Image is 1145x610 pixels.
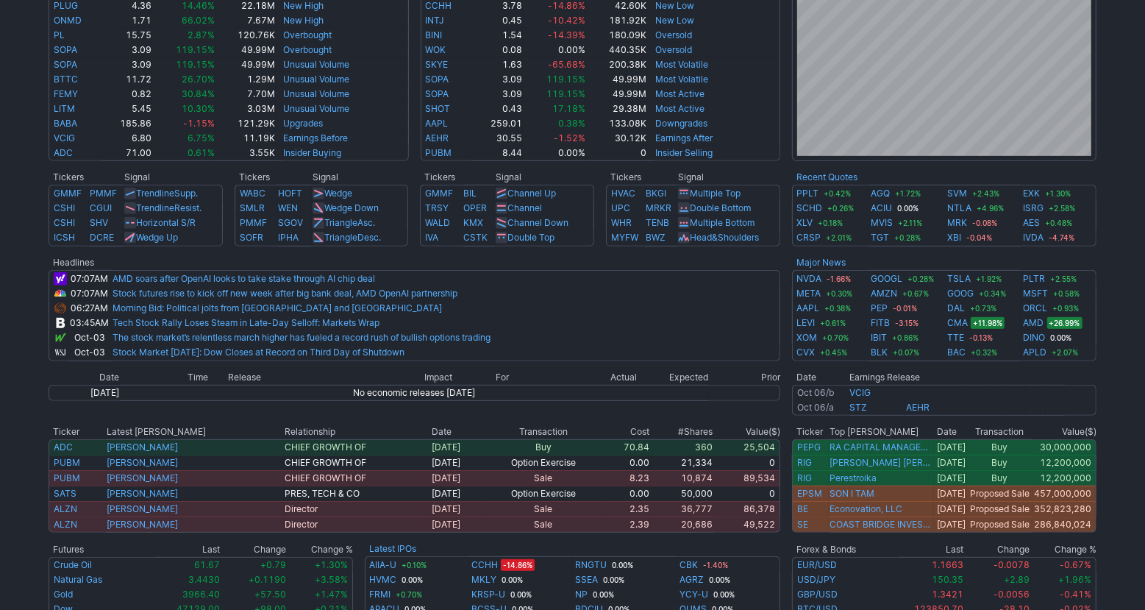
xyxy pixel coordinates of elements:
a: Insider Selling [655,147,713,158]
td: 11.19K [215,131,276,146]
th: Tickers [49,170,124,185]
a: CBK [679,558,698,572]
a: AIIA-U [369,558,396,572]
span: +2.55% [1049,273,1080,285]
a: GMMF [54,188,82,199]
a: XBI [947,230,961,245]
th: Tickers [420,170,495,185]
span: +0.28% [906,273,937,285]
span: -65.68% [548,59,585,70]
span: 30.84% [182,88,215,99]
td: 49.99M [586,87,647,102]
span: +0.73% [968,302,999,314]
td: 7.67M [215,13,276,28]
span: +0.18% [816,217,845,229]
span: 119.15% [546,74,585,85]
a: CVX [796,345,815,360]
span: +0.42% [821,188,853,199]
a: EPSM [797,488,822,499]
a: RA CAPITAL MANAGEMENT, L.P. [830,441,933,453]
a: SHV [90,217,108,228]
a: Multiple Bottom [690,217,755,228]
a: ISRG [1024,201,1044,216]
a: WALD [425,217,450,228]
span: +1.30% [1044,188,1074,199]
a: ADC [54,147,73,158]
a: CRSP [796,230,821,245]
a: AES [1024,216,1041,230]
td: 7.70M [215,87,276,102]
span: +1.72% [893,188,924,199]
a: [PERSON_NAME] [107,441,178,453]
span: +2.43% [970,188,1002,199]
td: 5.45 [101,102,152,116]
a: MYFW [611,232,638,243]
a: MKLY [471,572,496,587]
a: WHR [611,217,632,228]
a: Most Active [655,88,705,99]
td: 0.08 [471,43,523,57]
a: DCRE [90,232,114,243]
span: +0.67% [901,288,932,299]
a: DINO [1024,330,1046,345]
span: 6.75% [188,132,215,143]
a: ALZN [54,519,77,530]
a: Earnings Before [283,132,348,143]
a: Perestroika [830,472,877,484]
a: TTE [947,330,964,345]
td: 259.01 [471,116,523,131]
span: -0.04% [964,232,994,244]
a: APLD [1024,345,1047,360]
td: 200.38K [586,57,647,72]
a: [PERSON_NAME] [107,503,178,514]
span: +0.58% [1052,288,1082,299]
b: Recent Quotes [796,171,857,182]
a: [PERSON_NAME] [107,488,178,499]
span: +2.11% [896,217,925,229]
span: -1.15% [183,118,215,129]
td: 3.09 [101,57,152,72]
a: Latest IPOs [369,543,416,554]
a: FEMY [54,88,78,99]
a: HVAC [611,188,635,199]
span: +1.92% [974,273,1004,285]
a: Overbought [283,29,332,40]
span: 0.38% [558,118,585,129]
a: Insider Buying [283,147,341,158]
a: AMD [1024,316,1044,330]
td: 440.35K [586,43,647,57]
th: Signal [677,170,780,185]
a: [PERSON_NAME] [107,457,178,468]
span: 26.70% [182,74,215,85]
td: 185.86 [101,116,152,131]
a: YCY-U [679,587,708,602]
span: 119.15% [546,88,585,99]
a: Multiple Top [690,188,741,199]
a: GOOGL [871,272,903,286]
a: LITM [54,103,75,114]
a: Channel [507,202,542,213]
a: XOM [796,330,817,345]
td: 1.63 [471,57,523,72]
a: DAL [947,301,965,316]
a: VCIG [850,387,871,398]
a: VCIG [54,132,75,143]
a: New Low [655,15,694,26]
td: 0.45 [471,13,523,28]
span: +0.26% [825,202,856,214]
a: GMMF [425,188,453,199]
a: TGT [871,230,890,245]
a: Horizontal S/R [136,217,196,228]
a: TSLA [947,272,971,286]
td: 121.29K [215,116,276,131]
a: BINI [426,29,443,40]
td: 180.09K [586,28,647,43]
a: HVMC [369,572,396,587]
a: GOOG [947,286,974,301]
span: +0.34% [977,288,1008,299]
a: PUBM [54,472,80,483]
a: TrendlineSupp. [136,188,198,199]
a: PUBM [426,147,452,158]
a: MVIS [871,216,893,230]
